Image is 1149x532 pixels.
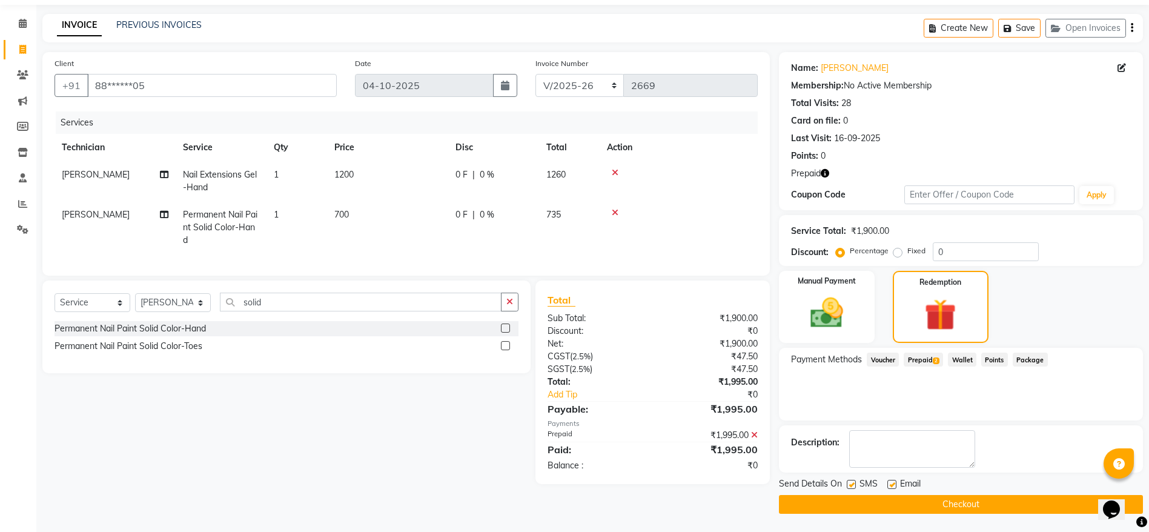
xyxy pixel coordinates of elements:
[183,169,257,193] span: Nail Extensions Gel-Hand
[841,97,851,110] div: 28
[900,477,921,493] span: Email
[327,134,448,161] th: Price
[1098,484,1137,520] iframe: chat widget
[56,111,767,134] div: Services
[548,351,570,362] span: CGST
[334,169,354,180] span: 1200
[791,225,846,238] div: Service Total:
[220,293,502,311] input: Search or Scan
[116,19,202,30] a: PREVIOUS INVOICES
[538,388,672,401] a: Add Tip
[791,132,832,145] div: Last Visit:
[907,245,925,256] label: Fixed
[653,442,767,457] div: ₹1,995.00
[538,363,653,376] div: ( )
[821,62,889,75] a: [PERSON_NAME]
[653,429,767,442] div: ₹1,995.00
[915,295,966,334] img: _gift.svg
[538,312,653,325] div: Sub Total:
[859,477,878,493] span: SMS
[548,364,569,374] span: SGST
[455,208,468,221] span: 0 F
[546,209,561,220] span: 735
[539,134,600,161] th: Total
[850,245,889,256] label: Percentage
[791,436,839,449] div: Description:
[653,402,767,416] div: ₹1,995.00
[538,376,653,388] div: Total:
[791,97,839,110] div: Total Visits:
[538,402,653,416] div: Payable:
[834,132,880,145] div: 16-09-2025
[919,277,961,288] label: Redemption
[535,58,588,69] label: Invoice Number
[791,353,862,366] span: Payment Methods
[1013,353,1048,367] span: Package
[538,350,653,363] div: ( )
[87,74,337,97] input: Search by Name/Mobile/Email/Code
[800,294,853,332] img: _cash.svg
[538,337,653,350] div: Net:
[948,353,976,367] span: Wallet
[1079,186,1114,204] button: Apply
[672,388,767,401] div: ₹0
[55,134,176,161] th: Technician
[798,276,856,287] label: Manual Payment
[791,167,821,180] span: Prepaid
[55,340,202,353] div: Permanent Nail Paint Solid Color-Toes
[791,115,841,127] div: Card on file:
[548,419,758,429] div: Payments
[176,134,267,161] th: Service
[183,209,257,245] span: Permanent Nail Paint Solid Color-Hand
[791,246,829,259] div: Discount:
[653,363,767,376] div: ₹47.50
[600,134,758,161] th: Action
[455,168,468,181] span: 0 F
[572,351,591,361] span: 2.5%
[933,357,939,365] span: 2
[791,188,904,201] div: Coupon Code
[62,209,130,220] span: [PERSON_NAME]
[538,325,653,337] div: Discount:
[904,185,1074,204] input: Enter Offer / Coupon Code
[480,208,494,221] span: 0 %
[274,209,279,220] span: 1
[538,429,653,442] div: Prepaid
[55,322,206,335] div: Permanent Nail Paint Solid Color-Hand
[55,58,74,69] label: Client
[355,58,371,69] label: Date
[851,225,889,238] div: ₹1,900.00
[267,134,327,161] th: Qty
[653,337,767,350] div: ₹1,900.00
[779,477,842,493] span: Send Details On
[448,134,539,161] th: Disc
[55,74,88,97] button: +91
[867,353,899,367] span: Voucher
[981,353,1008,367] span: Points
[57,15,102,36] a: INVOICE
[62,169,130,180] span: [PERSON_NAME]
[472,208,475,221] span: |
[843,115,848,127] div: 0
[924,19,993,38] button: Create New
[791,79,1131,92] div: No Active Membership
[653,325,767,337] div: ₹0
[653,312,767,325] div: ₹1,900.00
[546,169,566,180] span: 1260
[1045,19,1126,38] button: Open Invoices
[572,364,590,374] span: 2.5%
[779,495,1143,514] button: Checkout
[653,459,767,472] div: ₹0
[538,459,653,472] div: Balance :
[821,150,826,162] div: 0
[334,209,349,220] span: 700
[548,294,575,307] span: Total
[791,150,818,162] div: Points:
[472,168,475,181] span: |
[653,350,767,363] div: ₹47.50
[791,62,818,75] div: Name:
[480,168,494,181] span: 0 %
[998,19,1041,38] button: Save
[904,353,943,367] span: Prepaid
[274,169,279,180] span: 1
